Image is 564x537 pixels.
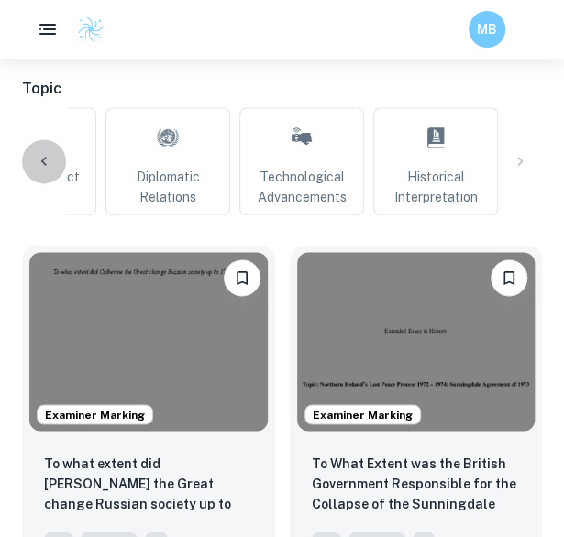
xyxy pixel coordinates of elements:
p: To what extent did Catherine the Great change Russian society up to 1796? [44,453,253,515]
button: Bookmark [224,259,260,296]
img: Clastify logo [77,16,105,43]
span: Examiner Marking [305,406,420,422]
span: Historical Interpretation [382,167,490,207]
button: Bookmark [491,259,527,296]
span: Examiner Marking [38,406,152,422]
img: History EE example thumbnail: To what extent did Catherine the Great c [29,252,268,431]
a: Clastify logo [66,16,105,43]
span: Technological Advancements [248,167,356,207]
span: Diplomatic Relations [114,167,222,207]
button: MB [469,11,505,48]
p: To What Extent was the British Government Responsible for the Collapse of the Sunningdale Agreeme... [312,453,521,515]
img: History EE example thumbnail: To What Extent was the British Governmen [297,252,536,431]
h6: MB [477,19,498,39]
h6: Topic [22,78,542,100]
